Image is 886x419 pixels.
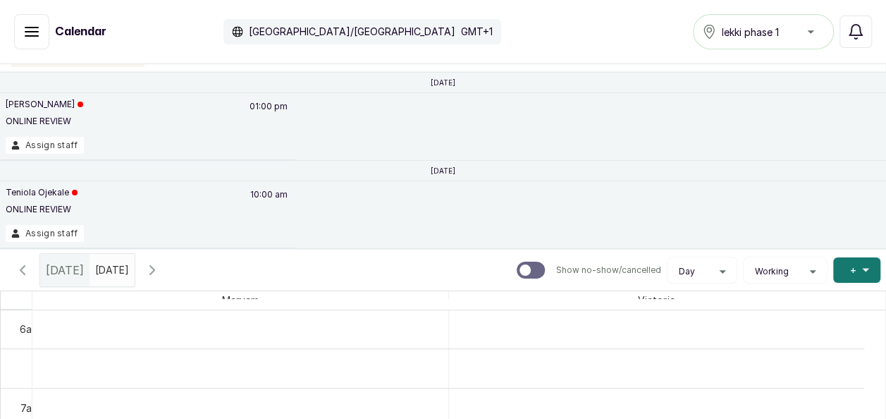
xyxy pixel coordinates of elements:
[693,14,834,49] button: lekki phase 1
[6,225,84,242] button: Assign staff
[249,25,455,39] p: [GEOGRAPHIC_DATA]/[GEOGRAPHIC_DATA]
[55,23,106,40] h1: Calendar
[46,262,84,279] span: [DATE]
[248,187,290,225] p: 10:00 am
[749,266,821,277] button: Working
[635,291,677,309] span: Victoria
[6,204,78,215] p: ONLINE REVIEW
[18,401,42,415] div: 7am
[431,78,455,87] p: [DATE]
[17,322,42,336] div: 6am
[722,25,779,40] span: lekki phase 1
[40,254,90,286] div: [DATE]
[461,25,493,39] p: GMT+1
[431,166,455,175] p: [DATE]
[556,265,661,276] p: Show no-show/cancelled
[6,187,78,198] p: Teniola Ojekale
[850,263,856,277] span: +
[673,266,731,277] button: Day
[247,99,290,137] p: 01:00 pm
[833,257,880,283] button: +
[755,266,789,277] span: Working
[219,291,262,309] span: Maryam
[6,99,83,110] p: [PERSON_NAME]
[6,137,84,154] button: Assign staff
[679,266,695,277] span: Day
[6,116,83,127] p: ONLINE REVIEW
